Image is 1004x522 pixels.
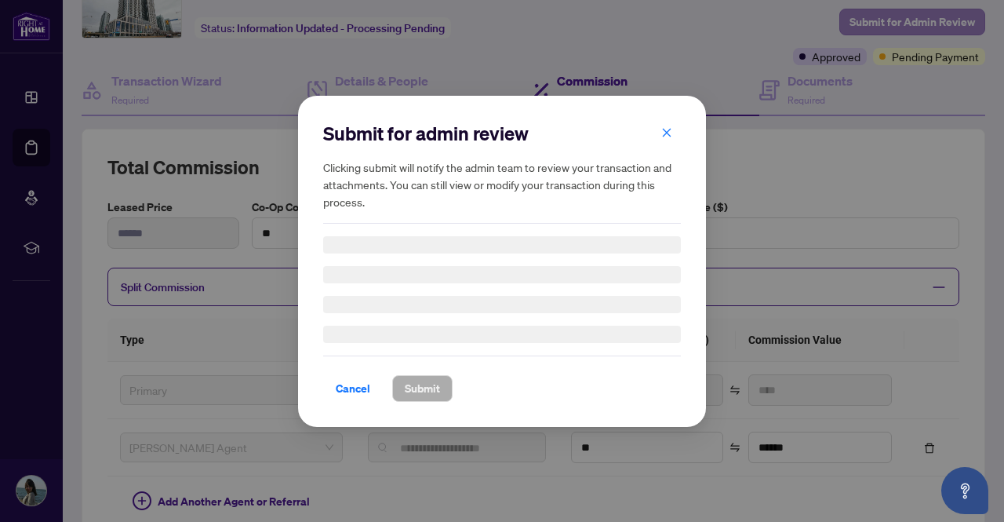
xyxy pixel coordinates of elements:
button: Submit [392,375,453,402]
span: close [661,126,672,137]
h5: Clicking submit will notify the admin team to review your transaction and attachments. You can st... [323,159,681,210]
span: Cancel [336,376,370,401]
button: Cancel [323,375,383,402]
button: Open asap [941,467,988,514]
h2: Submit for admin review [323,121,681,146]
